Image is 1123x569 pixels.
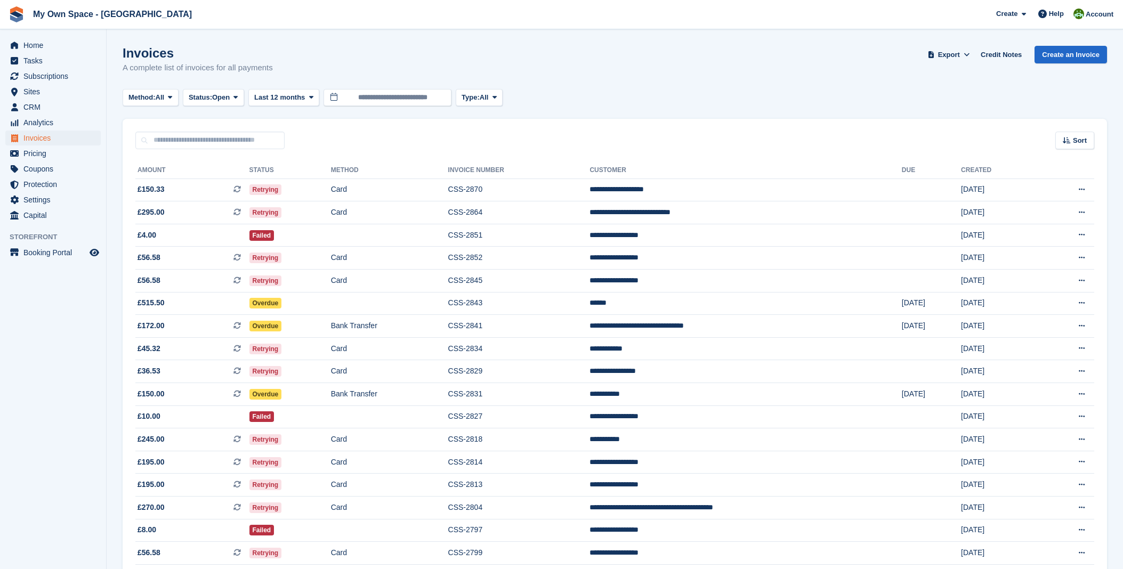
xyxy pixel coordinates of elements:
span: £172.00 [138,320,165,331]
td: [DATE] [902,383,961,406]
th: Amount [135,162,249,179]
span: Failed [249,411,274,422]
th: Status [249,162,331,179]
span: £10.00 [138,411,160,422]
td: [DATE] [961,451,1038,474]
th: Created [961,162,1038,179]
td: Bank Transfer [331,315,448,338]
td: Bank Transfer [331,383,448,406]
span: £515.50 [138,297,165,308]
span: Analytics [23,115,87,130]
a: Create an Invoice [1035,46,1107,63]
span: Pricing [23,146,87,161]
a: Credit Notes [976,46,1026,63]
span: Type: [462,92,480,103]
td: [DATE] [961,360,1038,383]
td: Card [331,178,448,201]
span: £270.00 [138,502,165,513]
td: [DATE] [961,405,1038,428]
span: £195.00 [138,479,165,490]
td: Card [331,270,448,292]
td: CSS-2845 [448,270,590,292]
span: Method: [128,92,156,103]
td: [DATE] [961,497,1038,519]
td: Card [331,428,448,451]
button: Status: Open [183,89,244,107]
button: Last 12 months [248,89,319,107]
span: £8.00 [138,524,156,535]
span: Coupons [23,161,87,176]
th: Invoice Number [448,162,590,179]
span: Subscriptions [23,69,87,84]
td: CSS-2814 [448,451,590,474]
span: Open [212,92,230,103]
td: Card [331,201,448,224]
button: Type: All [456,89,503,107]
a: menu [5,115,101,130]
td: [DATE] [961,337,1038,360]
a: menu [5,100,101,115]
td: [DATE] [902,292,961,315]
span: Retrying [249,253,282,263]
img: stora-icon-8386f47178a22dfd0bd8f6a31ec36ba5ce8667c1dd55bd0f319d3a0aa187defe.svg [9,6,25,22]
span: Sort [1073,135,1087,146]
span: Retrying [249,434,282,445]
td: CSS-2852 [448,247,590,270]
span: Retrying [249,502,282,513]
a: My Own Space - [GEOGRAPHIC_DATA] [29,5,196,23]
span: Settings [23,192,87,207]
td: Card [331,337,448,360]
td: CSS-2827 [448,405,590,428]
td: CSS-2864 [448,201,590,224]
td: CSS-2829 [448,360,590,383]
td: [DATE] [961,224,1038,247]
span: £195.00 [138,457,165,468]
span: Retrying [249,366,282,377]
span: Capital [23,208,87,223]
span: Sites [23,84,87,99]
a: Preview store [88,246,101,259]
td: CSS-2851 [448,224,590,247]
span: Account [1086,9,1113,20]
a: menu [5,69,101,84]
span: Booking Portal [23,245,87,260]
a: menu [5,53,101,68]
img: Keely [1073,9,1084,19]
td: CSS-2799 [448,542,590,565]
span: Home [23,38,87,53]
span: £295.00 [138,207,165,218]
a: menu [5,161,101,176]
span: Failed [249,230,274,241]
span: £4.00 [138,230,156,241]
span: £150.33 [138,184,165,195]
span: £245.00 [138,434,165,445]
span: Protection [23,177,87,192]
span: £56.58 [138,275,160,286]
span: Help [1049,9,1064,19]
td: [DATE] [961,247,1038,270]
span: Retrying [249,479,282,490]
td: [DATE] [961,292,1038,315]
span: Retrying [249,548,282,558]
a: menu [5,131,101,145]
td: Card [331,474,448,497]
span: Storefront [10,232,106,242]
a: menu [5,177,101,192]
span: Retrying [249,184,282,195]
span: £150.00 [138,388,165,400]
td: CSS-2831 [448,383,590,406]
td: [DATE] [961,383,1038,406]
span: £45.32 [138,343,160,354]
th: Due [902,162,961,179]
span: £56.58 [138,547,160,558]
a: menu [5,38,101,53]
td: CSS-2841 [448,315,590,338]
td: [DATE] [961,178,1038,201]
button: Method: All [123,89,179,107]
td: CSS-2834 [448,337,590,360]
td: CSS-2813 [448,474,590,497]
span: Last 12 months [254,92,305,103]
td: CSS-2818 [448,428,590,451]
span: £36.53 [138,365,160,377]
span: Retrying [249,457,282,468]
